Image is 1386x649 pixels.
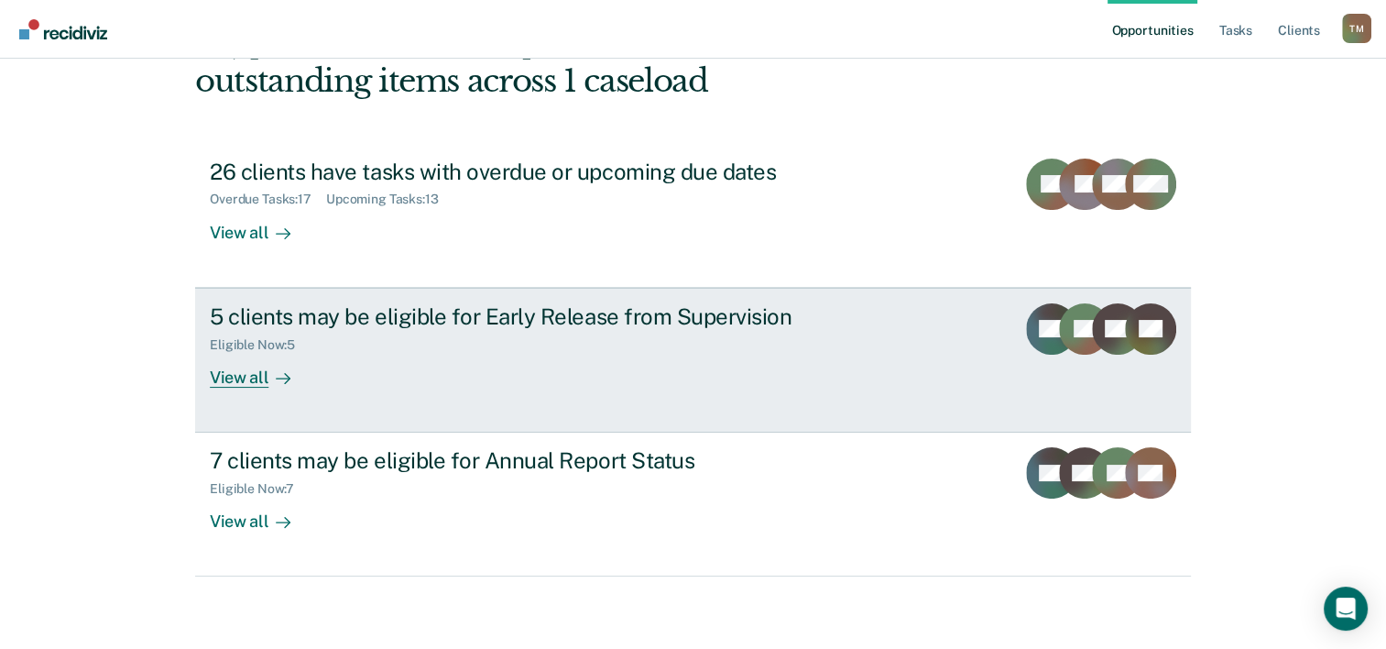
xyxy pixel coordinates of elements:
[1342,14,1371,43] button: Profile dropdown button
[210,497,312,533] div: View all
[1342,14,1371,43] div: T M
[210,192,326,207] div: Overdue Tasks : 17
[195,25,991,100] div: Hi, [PERSON_NAME]. We’ve found some outstanding items across 1 caseload
[195,433,1191,577] a: 7 clients may be eligible for Annual Report StatusEligible Now:7View all
[210,303,853,330] div: 5 clients may be eligible for Early Release from Supervision
[195,144,1191,288] a: 26 clients have tasks with overdue or upcoming due datesOverdue Tasks:17Upcoming Tasks:13View all
[210,352,312,388] div: View all
[210,447,853,474] div: 7 clients may be eligible for Annual Report Status
[1324,587,1368,631] div: Open Intercom Messenger
[19,19,107,39] img: Recidiviz
[210,207,312,243] div: View all
[326,192,453,207] div: Upcoming Tasks : 13
[210,481,309,497] div: Eligible Now : 7
[210,159,853,185] div: 26 clients have tasks with overdue or upcoming due dates
[195,288,1191,433] a: 5 clients may be eligible for Early Release from SupervisionEligible Now:5View all
[210,337,310,353] div: Eligible Now : 5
